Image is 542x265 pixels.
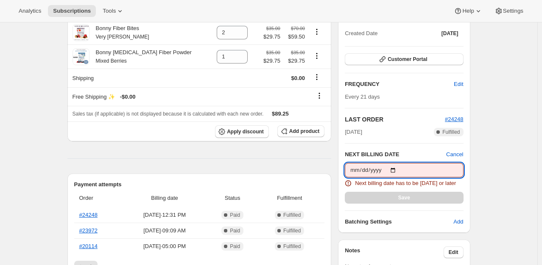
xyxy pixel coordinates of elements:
div: Bonny [MEDICAL_DATA] Fiber Powder [89,48,192,65]
span: Add product [289,128,319,135]
button: Customer Portal [345,53,463,65]
button: Add product [277,125,324,137]
button: Cancel [446,150,463,159]
span: Fulfilled [283,227,301,234]
img: product img [73,24,89,41]
span: $29.75 [285,57,305,65]
a: #20114 [79,243,98,249]
button: Settings [489,5,528,17]
span: Subscriptions [53,8,91,14]
span: Next billing date has to be [DATE] or later [355,179,456,188]
span: $89.25 [272,110,289,117]
span: Analytics [19,8,41,14]
h2: Payment attempts [74,180,325,189]
small: Very [PERSON_NAME] [96,34,149,40]
span: Tools [103,8,116,14]
span: Fulfillment [260,194,319,202]
span: Fulfilled [442,129,460,135]
span: Help [462,8,474,14]
span: Paid [230,243,240,250]
button: Analytics [14,5,46,17]
button: Shipping actions [310,72,324,82]
small: $35.00 [266,50,280,55]
button: [DATE] [436,28,464,39]
button: Subscriptions [48,5,96,17]
button: Edit [449,77,468,91]
span: Customer Portal [388,56,427,63]
small: Mixed Berries [96,58,127,64]
button: Edit [444,246,464,258]
span: Edit [454,80,463,88]
span: Edit [449,249,458,256]
th: Shipping [67,69,210,87]
h3: Notes [345,246,444,258]
button: Product actions [310,51,324,61]
th: Order [74,189,122,207]
span: Status [210,194,254,202]
button: Product actions [310,27,324,36]
span: Every 21 days [345,94,380,100]
span: [DATE] · 09:09 AM [124,226,205,235]
h2: LAST ORDER [345,115,445,124]
a: #24248 [79,212,98,218]
span: Apply discount [227,128,264,135]
button: Add [448,215,468,229]
span: $59.50 [285,33,305,41]
small: $35.00 [266,26,280,31]
small: $70.00 [291,26,305,31]
span: Created Date [345,29,377,38]
button: #24248 [445,115,463,124]
div: Free Shipping ✨ [73,93,305,101]
h6: Batching Settings [345,218,453,226]
span: $0.00 [291,75,305,81]
span: Add [453,218,463,226]
a: #24248 [445,116,463,122]
button: Apply discount [215,125,269,138]
button: Tools [98,5,129,17]
span: Paid [230,212,240,218]
span: [DATE] [441,30,458,37]
small: $35.00 [291,50,305,55]
span: $29.75 [263,57,280,65]
button: Help [449,5,487,17]
div: Bonny Fiber Bites [89,24,149,41]
span: Settings [503,8,523,14]
span: Billing date [124,194,205,202]
h2: FREQUENCY [345,80,454,88]
span: Sales tax (if applicable) is not displayed because it is calculated with each new order. [73,111,264,117]
a: #23972 [79,227,98,234]
span: [DATE] · 05:00 PM [124,242,205,251]
h2: NEXT BILLING DATE [345,150,446,159]
span: Fulfilled [283,243,301,250]
span: Paid [230,227,240,234]
span: Fulfilled [283,212,301,218]
span: [DATE] · 12:31 PM [124,211,205,219]
span: [DATE] [345,128,362,136]
img: product img [73,48,89,65]
span: - $0.00 [120,93,136,101]
span: $29.75 [263,33,280,41]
